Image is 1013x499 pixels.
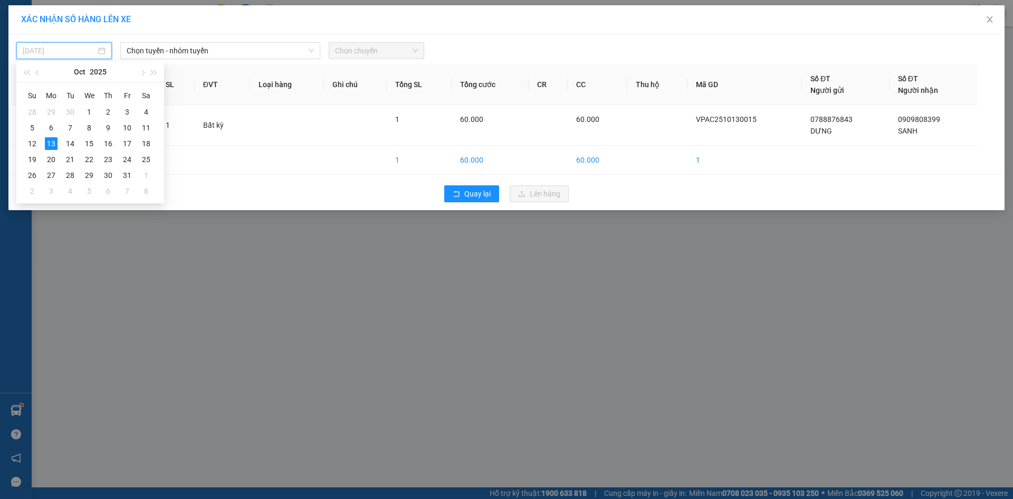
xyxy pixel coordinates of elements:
[42,136,61,152] td: 2025-10-13
[90,34,197,47] div: NHÃ UYÊN
[687,146,802,175] td: 1
[986,15,994,24] span: close
[118,183,137,199] td: 2025-11-07
[166,121,170,129] span: 1
[810,74,830,83] span: Số ĐT
[23,136,42,152] td: 2025-10-12
[45,137,58,150] div: 13
[80,183,99,199] td: 2025-11-05
[140,169,152,182] div: 1
[9,10,25,21] span: Gửi:
[118,120,137,136] td: 2025-10-10
[90,9,197,34] div: VP [GEOGRAPHIC_DATA]
[118,152,137,167] td: 2025-10-24
[121,169,133,182] div: 31
[99,87,118,104] th: Th
[42,104,61,120] td: 2025-09-29
[335,43,418,59] span: Chọn chuyến
[61,152,80,167] td: 2025-10-21
[64,121,77,134] div: 7
[21,14,131,24] span: XÁC NHẬN SỐ HÀNG LÊN XE
[42,152,61,167] td: 2025-10-20
[83,137,95,150] div: 15
[102,153,114,166] div: 23
[26,121,39,134] div: 5
[99,136,118,152] td: 2025-10-16
[80,87,99,104] th: We
[23,167,42,183] td: 2025-10-26
[45,153,58,166] div: 20
[23,120,42,136] td: 2025-10-05
[42,167,61,183] td: 2025-10-27
[45,169,58,182] div: 27
[137,136,156,152] td: 2025-10-18
[452,64,529,105] th: Tổng cước
[576,115,599,124] span: 60.000
[444,185,499,202] button: rollbackQuay lại
[137,120,156,136] td: 2025-10-11
[568,146,627,175] td: 60.000
[118,167,137,183] td: 2025-10-31
[810,127,832,135] span: DƯNG
[64,153,77,166] div: 21
[11,105,56,146] td: 1
[975,5,1005,35] button: Close
[140,137,152,150] div: 18
[90,61,107,82] button: 2025
[45,106,58,118] div: 29
[121,153,133,166] div: 24
[195,64,250,105] th: ĐVT
[140,121,152,134] div: 11
[157,64,195,105] th: SL
[80,152,99,167] td: 2025-10-22
[627,64,687,105] th: Thu hộ
[127,43,314,59] span: Chọn tuyến - nhóm tuyến
[80,120,99,136] td: 2025-10-08
[61,104,80,120] td: 2025-09-30
[687,64,802,105] th: Mã GD
[64,185,77,197] div: 4
[121,137,133,150] div: 17
[45,185,58,197] div: 3
[26,169,39,182] div: 26
[810,86,844,95] span: Người gửi
[83,169,95,182] div: 29
[61,167,80,183] td: 2025-10-28
[45,121,58,134] div: 6
[118,87,137,104] th: Fr
[696,115,757,124] span: VPAC2510130015
[23,45,96,57] input: 13/10/2025
[42,183,61,199] td: 2025-11-03
[898,86,938,95] span: Người nhận
[64,137,77,150] div: 14
[23,87,42,104] th: Su
[26,137,39,150] div: 12
[118,136,137,152] td: 2025-10-17
[23,152,42,167] td: 2025-10-19
[898,74,918,83] span: Số ĐT
[26,185,39,197] div: 2
[140,106,152,118] div: 4
[102,106,114,118] div: 2
[61,183,80,199] td: 2025-11-04
[99,183,118,199] td: 2025-11-06
[80,167,99,183] td: 2025-10-29
[452,146,529,175] td: 60.000
[140,185,152,197] div: 8
[23,104,42,120] td: 2025-09-28
[118,104,137,120] td: 2025-10-03
[102,169,114,182] div: 30
[80,104,99,120] td: 2025-10-01
[308,48,314,54] span: down
[9,22,83,34] div: KHOA
[137,167,156,183] td: 2025-11-01
[510,185,569,202] button: uploadLên hàng
[42,120,61,136] td: 2025-10-06
[898,127,918,135] span: SANH
[121,106,133,118] div: 3
[26,106,39,118] div: 28
[83,153,95,166] div: 22
[42,87,61,104] th: Mo
[102,185,114,197] div: 6
[9,34,83,49] div: 0867467032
